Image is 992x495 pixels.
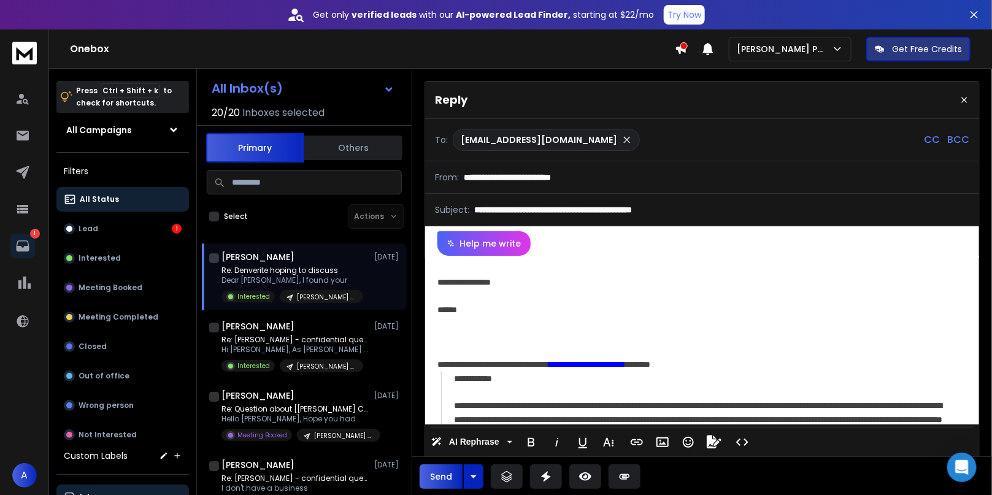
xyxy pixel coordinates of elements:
p: CC [924,132,940,147]
a: 1 [10,234,35,258]
h1: All Inbox(s) [212,82,283,94]
div: Open Intercom Messenger [947,453,977,482]
p: [PERSON_NAME] Point [297,362,356,371]
p: Interested [79,253,121,263]
button: Lead1 [56,217,189,241]
p: [DATE] [374,460,402,470]
button: Primary [206,133,304,163]
p: Hello [PERSON_NAME], Hope you had [221,414,369,424]
p: Meeting Booked [237,431,287,440]
button: A [12,463,37,488]
p: Re: Denverite hoping to discuss [221,266,363,275]
h3: Custom Labels [64,450,128,462]
p: [PERSON_NAME] Point [297,293,356,302]
span: 20 / 20 [212,106,240,120]
p: Dear [PERSON_NAME], I found your [221,275,363,285]
button: Meeting Completed [56,305,189,329]
h3: Inboxes selected [242,106,325,120]
p: Subject: [435,204,469,216]
p: Try Now [667,9,701,21]
p: Wrong person [79,401,134,410]
strong: AI-powered Lead Finder, [456,9,571,21]
p: Reply [435,91,467,109]
h1: [PERSON_NAME] [221,320,294,332]
p: Meeting Booked [79,283,142,293]
img: logo [12,42,37,64]
button: Emoticons [677,430,700,455]
p: Closed [79,342,107,351]
button: Send [420,464,463,489]
button: Bold (Ctrl+B) [520,430,543,455]
p: [DATE] [374,391,402,401]
h1: Onebox [70,42,675,56]
p: BCC [947,132,969,147]
h3: Filters [56,163,189,180]
p: Interested [237,361,270,370]
button: Signature [702,430,726,455]
button: Wrong person [56,393,189,418]
p: Out of office [79,371,129,381]
p: Hi [PERSON_NAME], As [PERSON_NAME] mentioned, [221,345,369,355]
p: Get Free Credits [892,43,962,55]
span: Ctrl + Shift + k [101,83,160,98]
p: To: [435,134,448,146]
h1: All Campaigns [66,124,132,136]
p: [EMAIL_ADDRESS][DOMAIN_NAME] [461,134,617,146]
button: Underline (Ctrl+U) [571,430,594,455]
button: Meeting Booked [56,275,189,300]
div: 1 [172,224,182,234]
p: Re: Question about [[PERSON_NAME] Construction [221,404,369,414]
p: 1 [30,229,40,239]
strong: verified leads [352,9,417,21]
p: Lead [79,224,98,234]
p: [DATE] [374,321,402,331]
p: Meeting Completed [79,312,158,322]
button: Interested [56,246,189,271]
p: [PERSON_NAME] Point [314,431,373,440]
button: All Campaigns [56,118,189,142]
p: From: [435,171,459,183]
button: Others [304,134,402,161]
p: Re: [PERSON_NAME] - confidential question [221,474,369,483]
button: Get Free Credits [866,37,971,61]
button: Code View [731,430,754,455]
p: Not Interested [79,430,137,440]
h1: [PERSON_NAME] [221,389,294,402]
button: Try Now [664,5,705,25]
button: All Status [56,187,189,212]
p: Press to check for shortcuts. [76,85,172,109]
p: Interested [237,292,270,301]
button: All Inbox(s) [202,76,404,101]
button: Help me write [437,231,531,256]
button: More Text [597,430,620,455]
button: Not Interested [56,423,189,447]
p: Get only with our starting at $22/mo [313,9,654,21]
p: I don't have a business [221,483,369,493]
p: Re: [PERSON_NAME] - confidential question [221,335,369,345]
button: Italic (Ctrl+I) [545,430,569,455]
button: Out of office [56,364,189,388]
button: Insert Image (Ctrl+P) [651,430,674,455]
p: [DATE] [374,252,402,262]
p: [PERSON_NAME] Point [737,43,832,55]
span: AI Rephrase [447,437,502,447]
p: All Status [80,194,119,204]
button: Insert Link (Ctrl+K) [625,430,648,455]
label: Select [224,212,248,221]
button: Closed [56,334,189,359]
button: AI Rephrase [429,430,515,455]
h1: [PERSON_NAME] [221,251,294,263]
h1: [PERSON_NAME] [221,459,294,471]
